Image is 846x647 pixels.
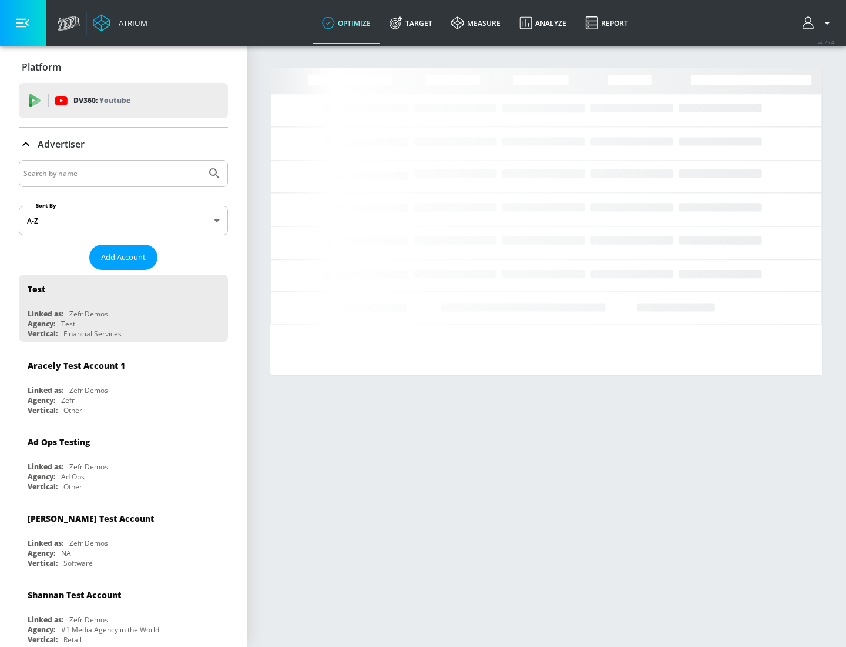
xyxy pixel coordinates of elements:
div: Zefr [61,395,75,405]
div: Vertical: [28,329,58,339]
span: Add Account [101,251,146,264]
a: Analyze [510,2,576,44]
div: Software [63,558,93,568]
div: A-Z [19,206,228,235]
div: Platform [19,51,228,84]
div: Zefr Demos [69,462,108,472]
div: Linked as: [28,385,63,395]
a: Target [380,2,442,44]
input: Search by name [23,166,202,181]
p: DV360: [73,94,130,107]
div: Agency: [28,548,55,558]
div: Vertical: [28,482,58,492]
a: Report [576,2,637,44]
div: Retail [63,635,82,645]
span: v 4.25.4 [818,39,834,45]
div: Agency: [28,625,55,635]
div: Agency: [28,319,55,329]
div: Financial Services [63,329,122,339]
div: Advertiser [19,128,228,161]
div: NA [61,548,71,558]
a: Atrium [93,14,147,32]
div: Aracely Test Account 1Linked as:Zefr DemosAgency:ZefrVertical:Other [19,351,228,418]
label: Sort By [33,202,59,209]
div: Zefr Demos [69,538,108,548]
div: Vertical: [28,405,58,415]
div: Linked as: [28,538,63,548]
div: Atrium [114,18,147,28]
div: Agency: [28,472,55,482]
div: [PERSON_NAME] Test AccountLinked as:Zefr DemosAgency:NAVertical:Software [19,504,228,571]
a: optimize [313,2,380,44]
div: Other [63,405,82,415]
div: Ad Ops TestingLinked as:Zefr DemosAgency:Ad OpsVertical:Other [19,428,228,495]
div: Other [63,482,82,492]
div: Agency: [28,395,55,405]
p: Platform [22,61,61,74]
button: Add Account [89,245,157,270]
div: Test [28,284,45,295]
div: Shannan Test Account [28,589,121,601]
div: Ad Ops [61,472,85,482]
div: [PERSON_NAME] Test Account [28,513,154,524]
div: Test [61,319,75,329]
p: Advertiser [38,138,85,151]
div: Vertical: [28,635,58,645]
div: Zefr Demos [69,615,108,625]
div: DV360: Youtube [19,83,228,118]
div: Zefr Demos [69,309,108,319]
div: Vertical: [28,558,58,568]
a: measure [442,2,510,44]
p: Youtube [99,94,130,106]
div: Zefr Demos [69,385,108,395]
div: Linked as: [28,462,63,472]
div: TestLinked as:Zefr DemosAgency:TestVertical:Financial Services [19,275,228,342]
div: Ad Ops Testing [28,436,90,448]
div: Linked as: [28,615,63,625]
div: Aracely Test Account 1 [28,360,125,371]
div: Linked as: [28,309,63,319]
div: #1 Media Agency in the World [61,625,159,635]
